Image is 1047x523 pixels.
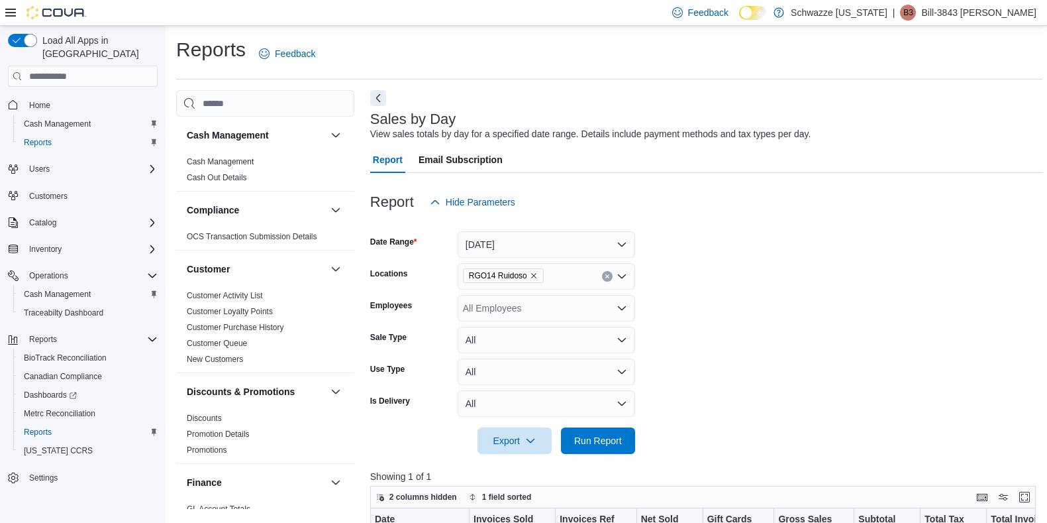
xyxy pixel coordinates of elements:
[187,306,273,317] span: Customer Loyalty Points
[739,20,740,21] span: Dark Mode
[187,385,295,398] h3: Discounts & Promotions
[900,5,916,21] div: Bill-3843 Thompson
[688,6,728,19] span: Feedback
[3,186,163,205] button: Customers
[275,47,315,60] span: Feedback
[187,445,227,455] span: Promotions
[37,34,158,60] span: Load All Apps in [GEOGRAPHIC_DATA]
[29,164,50,174] span: Users
[176,229,354,250] div: Compliance
[389,492,457,502] span: 2 columns hidden
[328,475,344,491] button: Finance
[24,289,91,300] span: Cash Management
[24,408,95,419] span: Metrc Reconciliation
[19,286,158,302] span: Cash Management
[791,5,887,21] p: Schwazze [US_STATE]
[29,244,62,255] span: Inventory
[458,390,635,417] button: All
[13,423,163,441] button: Reports
[187,156,254,167] span: Cash Management
[24,161,55,177] button: Users
[187,173,247,182] a: Cash Out Details
[530,272,538,280] button: Remove RGO14 Ruidoso from selection in this group
[469,269,527,282] span: RGO14 Ruidoso
[3,95,163,114] button: Home
[370,332,407,343] label: Sale Type
[24,371,102,382] span: Canadian Compliance
[187,414,222,423] a: Discounts
[29,334,57,345] span: Reports
[19,424,158,440] span: Reports
[19,424,57,440] a: Reports
[187,355,243,364] a: New Customers
[187,231,317,242] span: OCS Transaction Submission Details
[19,406,158,422] span: Metrc Reconciliation
[24,268,158,284] span: Operations
[3,266,163,285] button: Operations
[187,338,247,349] span: Customer Queue
[19,369,107,384] a: Canadian Compliance
[24,331,62,347] button: Reports
[187,504,250,514] a: GL Account Totals
[187,172,247,183] span: Cash Out Details
[254,40,321,67] a: Feedback
[13,441,163,460] button: [US_STATE] CCRS
[617,271,627,282] button: Open list of options
[24,188,158,204] span: Customers
[13,285,163,304] button: Cash Management
[29,100,50,111] span: Home
[370,396,410,406] label: Is Delivery
[187,203,325,217] button: Compliance
[24,445,93,456] span: [US_STATE] CCRS
[328,127,344,143] button: Cash Management
[24,390,77,400] span: Dashboards
[328,202,344,218] button: Compliance
[370,194,414,210] h3: Report
[24,215,158,231] span: Catalog
[561,428,635,454] button: Run Report
[921,5,1036,21] p: Bill-3843 [PERSON_NAME]
[24,161,158,177] span: Users
[19,135,158,150] span: Reports
[26,6,86,19] img: Cova
[739,6,767,20] input: Dark Mode
[463,268,544,283] span: RGO14 Ruidoso
[24,215,62,231] button: Catalog
[974,489,990,505] button: Keyboard shortcuts
[3,213,163,232] button: Catalog
[29,217,56,228] span: Catalog
[187,157,254,166] a: Cash Management
[187,129,325,142] button: Cash Management
[19,305,109,321] a: Traceabilty Dashboard
[19,350,158,366] span: BioTrack Reconciliation
[602,271,613,282] button: Clear input
[187,476,325,489] button: Finance
[24,188,73,204] a: Customers
[187,430,250,439] a: Promotion Details
[24,241,158,257] span: Inventory
[19,305,158,321] span: Traceabilty Dashboard
[24,241,67,257] button: Inventory
[458,231,635,258] button: [DATE]
[464,489,537,505] button: 1 field sorted
[24,97,56,113] a: Home
[370,364,405,375] label: Use Type
[424,189,521,215] button: Hide Parameters
[187,262,325,276] button: Customer
[19,406,101,422] a: Metrc Reconciliation
[19,350,112,366] a: BioTrack Reconciliation
[24,331,158,347] span: Reports
[24,469,158,486] span: Settings
[477,428,552,454] button: Export
[24,137,52,148] span: Reports
[24,308,103,318] span: Traceabilty Dashboard
[370,470,1042,483] p: Showing 1 of 1
[187,203,239,217] h3: Compliance
[19,116,158,132] span: Cash Management
[13,133,163,152] button: Reports
[19,135,57,150] a: Reports
[13,367,163,386] button: Canadian Compliance
[419,146,503,173] span: Email Subscription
